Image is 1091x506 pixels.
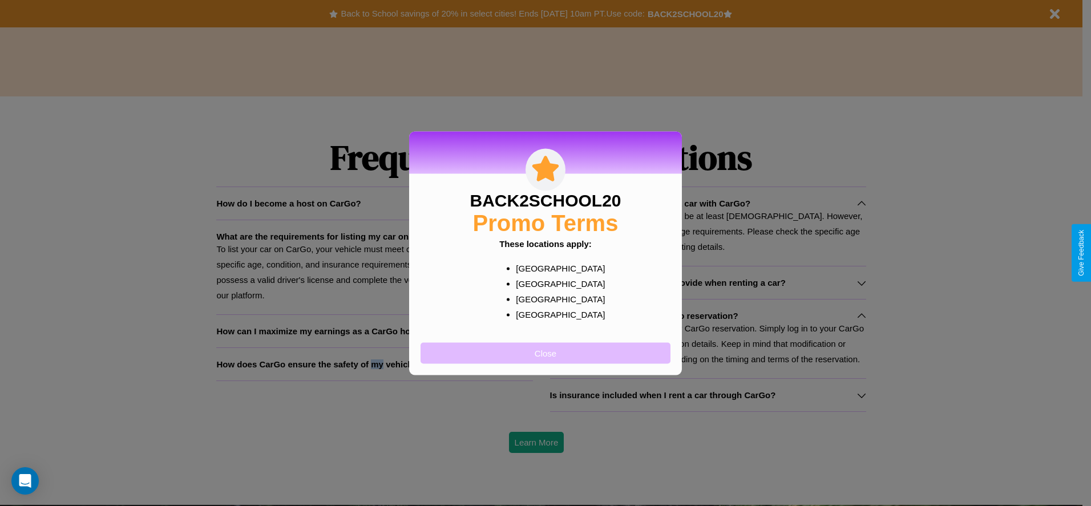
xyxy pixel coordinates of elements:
h2: Promo Terms [473,210,619,236]
h3: BACK2SCHOOL20 [470,191,621,210]
p: [GEOGRAPHIC_DATA] [516,276,597,291]
p: [GEOGRAPHIC_DATA] [516,291,597,306]
b: These locations apply: [499,238,592,248]
button: Close [421,342,670,363]
div: Give Feedback [1077,230,1085,276]
p: [GEOGRAPHIC_DATA] [516,260,597,276]
div: Open Intercom Messenger [11,467,39,495]
p: [GEOGRAPHIC_DATA] [516,306,597,322]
